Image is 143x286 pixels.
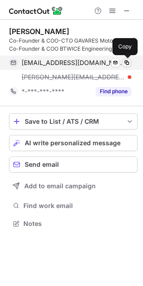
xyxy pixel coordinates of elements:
span: Find work email [23,202,134,210]
div: [PERSON_NAME] [9,27,69,36]
span: Notes [23,220,134,228]
button: Notes [9,217,138,230]
button: Add to email campaign [9,178,138,194]
button: Find work email [9,199,138,212]
span: AI write personalized message [25,139,121,147]
span: [EMAIL_ADDRESS][DOMAIN_NAME] [22,59,125,67]
span: Add to email campaign [24,182,96,190]
button: AI write personalized message [9,135,138,151]
button: save-profile-one-click [9,113,138,130]
span: Send email [25,161,59,168]
div: Save to List / ATS / CRM [25,118,122,125]
div: Co-Founder & COO-CTO GAVARES Motorcycles | Co-Founder & COO BTWICE Engineering [9,37,138,53]
button: Reveal Button [96,87,131,96]
button: Send email [9,156,138,173]
span: [PERSON_NAME][EMAIL_ADDRESS][DOMAIN_NAME] [22,73,125,81]
img: ContactOut v5.3.10 [9,5,63,16]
